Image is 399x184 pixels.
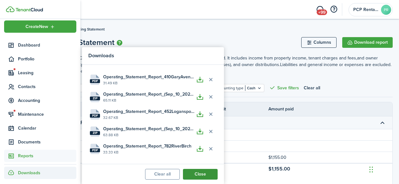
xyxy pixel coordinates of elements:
file-size: 32.67 KB [103,115,195,120]
filter-tag-label: Accounting type [215,85,244,91]
avatar-text: PR [381,5,391,15]
button: Download [195,92,205,102]
file-extension: pdf [90,148,100,152]
span: Leasing [18,70,76,76]
button: Download [195,143,205,154]
file-icon: File [90,126,100,137]
file-extension: zip [90,97,100,100]
a: Reports [4,150,76,162]
img: TenantCloud [15,8,43,12]
span: Maintenance [18,111,76,118]
span: Portfolio [18,56,76,62]
span: Contacts [18,83,76,90]
img: TenantCloud [6,6,15,12]
button: Toggle accordion [377,117,388,128]
td: $1,155.00 [268,164,319,174]
span: Operating_Statement_Report_410GaryAvenue [103,74,195,80]
button: Save filters [269,84,299,92]
span: Create New [26,25,48,29]
iframe: Chat Widget [367,154,399,184]
file-size: 63.88 KB [103,132,195,138]
span: Operating_Statement_Report_782RiverBirch [103,143,191,149]
button: Open menu [4,20,76,33]
file-extension: zip [90,131,100,135]
span: Reports [18,153,76,159]
file-icon: File [90,144,100,154]
a: Dashboard [4,39,76,51]
file-icon: File [90,109,100,120]
file-extension: pdf [90,114,100,118]
th: Unit [218,106,268,112]
span: PCP Rental Division [353,8,378,12]
h3: Downloads [88,52,218,60]
th: Amount paid [268,106,319,112]
span: Calendar [18,125,76,131]
file-extension: pdf [90,79,100,83]
span: Operating_Statement_Report_452LogansportRoadduplex [103,108,195,115]
span: Operating Statement [69,26,105,32]
span: Accounting [18,97,76,104]
button: Download [195,109,205,120]
filter-tag-value: Cash [245,85,255,91]
file-icon: File [90,92,100,102]
span: +99 [317,9,327,15]
file-size: 33.33 KB [103,149,195,155]
button: Delete file [205,92,216,102]
span: Operating_Statement_Report_(Sep_10_2025-Oct_4_2025) [103,125,195,132]
button: Clear all [304,84,320,92]
a: Messaging [314,2,326,18]
button: Delete file [205,143,216,154]
button: Download [195,74,205,85]
file-size: 31.49 KB [103,80,195,86]
button: Close [183,169,218,180]
button: Delete file [205,109,216,120]
span: Documents [18,139,76,145]
button: Columns [301,37,337,48]
td: $1,155.00 [268,153,319,162]
span: Downloads [18,170,40,176]
span: Dashboard [18,42,76,48]
button: Delete file [205,126,216,137]
span: Operating_Statement_Report_(Sep_10_2025-Oct_4_2025) [103,91,195,98]
filter-tag: Open filter [213,84,264,92]
button: Delete file [205,74,216,85]
file-size: 65.11 KB [103,98,195,103]
td: — [218,153,268,162]
div: Drag [369,160,373,179]
button: Open resource center [328,4,339,15]
button: Download [195,126,205,137]
button: Download report [342,37,393,48]
button: Clear all [145,169,180,180]
file-icon: File [90,75,100,85]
